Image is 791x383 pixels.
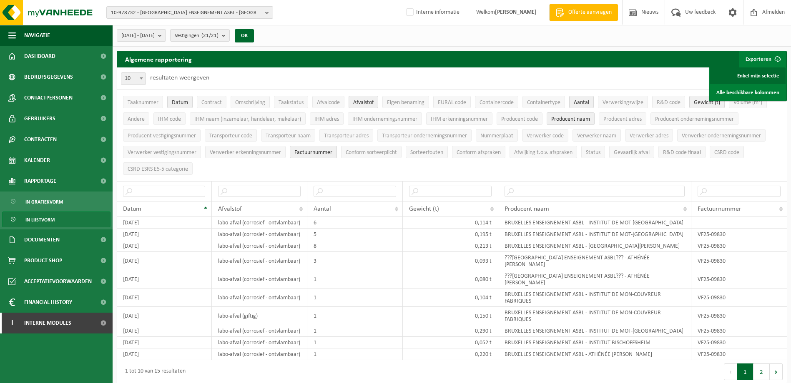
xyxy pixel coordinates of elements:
span: Acceptatievoorwaarden [24,271,92,292]
span: Documenten [24,229,60,250]
button: NummerplaatNummerplaat: Activate to sort [476,129,518,142]
td: labo-afval (corrosief - ontvlambaar) [212,270,307,288]
td: ???[GEOGRAPHIC_DATA] ENSEIGNEMENT ASBL??? - ATHÉNÉE [PERSON_NAME] [498,270,691,288]
span: Andere [128,116,145,122]
button: IHM erkenningsnummerIHM erkenningsnummer: Activate to sort [426,112,492,125]
button: Verwerker naamVerwerker naam: Activate to sort [573,129,621,142]
button: Transporteur naamTransporteur naam: Activate to sort [261,129,315,142]
button: [DATE] - [DATE] [117,29,166,42]
td: 0,220 t [403,348,498,360]
td: 8 [307,240,402,252]
button: Next [770,363,783,380]
td: [DATE] [117,348,212,360]
a: Alle beschikbare kolommen [710,84,786,101]
td: 1 [307,337,402,348]
td: labo-afval (corrosief - ontvlambaar) [212,337,307,348]
button: SorteerfoutenSorteerfouten: Activate to sort [406,146,448,158]
span: In grafiekvorm [25,194,63,210]
a: Enkel mijn selectie [710,67,786,84]
span: Verwerker vestigingsnummer [128,149,196,156]
td: 1 [307,288,402,307]
span: Vestigingen [175,30,218,42]
span: Factuurnummer [294,149,332,156]
span: Aantal [574,99,589,106]
td: [DATE] [117,240,212,252]
span: Producent naam [551,116,590,122]
span: Contract [201,99,222,106]
span: Dashboard [24,46,55,67]
td: 0,150 t [403,307,498,325]
td: [DATE] [117,288,212,307]
span: Transporteur ondernemingsnummer [382,133,467,139]
button: Previous [724,363,737,380]
span: Volume (m³) [733,99,762,106]
h2: Algemene rapportering [117,51,200,67]
span: Bedrijfsgegevens [24,67,73,87]
a: Offerte aanvragen [549,4,618,21]
span: Interne modules [24,313,71,333]
button: R&D codeR&amp;D code: Activate to sort [652,96,685,108]
button: Conform sorteerplicht : Activate to sort [341,146,402,158]
span: In lijstvorm [25,212,55,228]
td: VF25-09830 [691,337,787,348]
button: CSRD codeCSRD code: Activate to sort [710,146,744,158]
button: Eigen benamingEigen benaming: Activate to sort [382,96,429,108]
div: 1 tot 10 van 15 resultaten [121,364,186,379]
button: Verwerker ondernemingsnummerVerwerker ondernemingsnummer: Activate to sort [677,129,766,142]
count: (21/21) [201,33,218,38]
span: Sorteerfouten [410,149,443,156]
button: Gevaarlijk afval : Activate to sort [609,146,654,158]
span: Conform afspraken [457,149,501,156]
td: 1 [307,325,402,337]
span: Producent code [501,116,538,122]
label: resultaten weergeven [150,75,209,81]
span: Transporteur code [209,133,252,139]
td: 3 [307,252,402,270]
span: Taaknummer [128,99,158,106]
button: Vestigingen(21/21) [170,29,230,42]
span: Verwerker erkenningsnummer [210,149,281,156]
span: [DATE] - [DATE] [121,30,155,42]
button: StatusStatus: Activate to sort [581,146,605,158]
span: Gebruikers [24,108,55,129]
span: Producent adres [603,116,642,122]
label: Interne informatie [404,6,460,19]
td: 0,052 t [403,337,498,348]
span: I [8,313,16,333]
span: CSRD ESRS E5-5 categorie [128,166,188,172]
button: IHM codeIHM code: Activate to sort [153,112,186,125]
span: Nummerplaat [480,133,513,139]
button: CSRD ESRS E5-5 categorieCSRD ESRS E5-5 categorie: Activate to sort [123,162,193,175]
td: labo-afval (corrosief - ontvlambaar) [212,217,307,229]
td: labo-afval (corrosief - ontvlambaar) [212,348,307,360]
span: 10-978732 - [GEOGRAPHIC_DATA] ENSEIGNEMENT ASBL - [GEOGRAPHIC_DATA] [111,7,262,19]
td: 0,195 t [403,229,498,240]
td: 0,213 t [403,240,498,252]
td: VF25-09830 [691,252,787,270]
td: [DATE] [117,252,212,270]
button: Producent naamProducent naam: Activate to sort [547,112,595,125]
button: VerwerkingswijzeVerwerkingswijze: Activate to sort [598,96,648,108]
td: 6 [307,217,402,229]
button: IHM naam (inzamelaar, handelaar, makelaar)IHM naam (inzamelaar, handelaar, makelaar): Activate to... [190,112,306,125]
span: Afvalcode [317,99,340,106]
button: AfvalcodeAfvalcode: Activate to sort [312,96,344,108]
td: 1 [307,307,402,325]
td: BRUXELLES ENSEIGNEMENT ASBL - INSTITUT DE MON-COUVREUR FABRIQUES [498,307,691,325]
td: [DATE] [117,270,212,288]
button: AfvalstofAfvalstof: Activate to sort [349,96,378,108]
span: IHM erkenningsnummer [431,116,488,122]
button: 2 [753,363,770,380]
span: Navigatie [24,25,50,46]
button: ContainercodeContainercode: Activate to sort [475,96,518,108]
td: 0,114 t [403,217,498,229]
button: Transporteur codeTransporteur code: Activate to sort [205,129,257,142]
span: Producent naam [505,206,549,212]
span: Rapportage [24,171,56,191]
button: TaakstatusTaakstatus: Activate to sort [274,96,308,108]
button: OmschrijvingOmschrijving: Activate to sort [231,96,270,108]
button: Gewicht (t)Gewicht (t): Activate to sort [689,96,725,108]
span: Afvalstof [353,99,374,106]
span: Afwijking t.o.v. afspraken [514,149,573,156]
span: Verwerker code [527,133,564,139]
